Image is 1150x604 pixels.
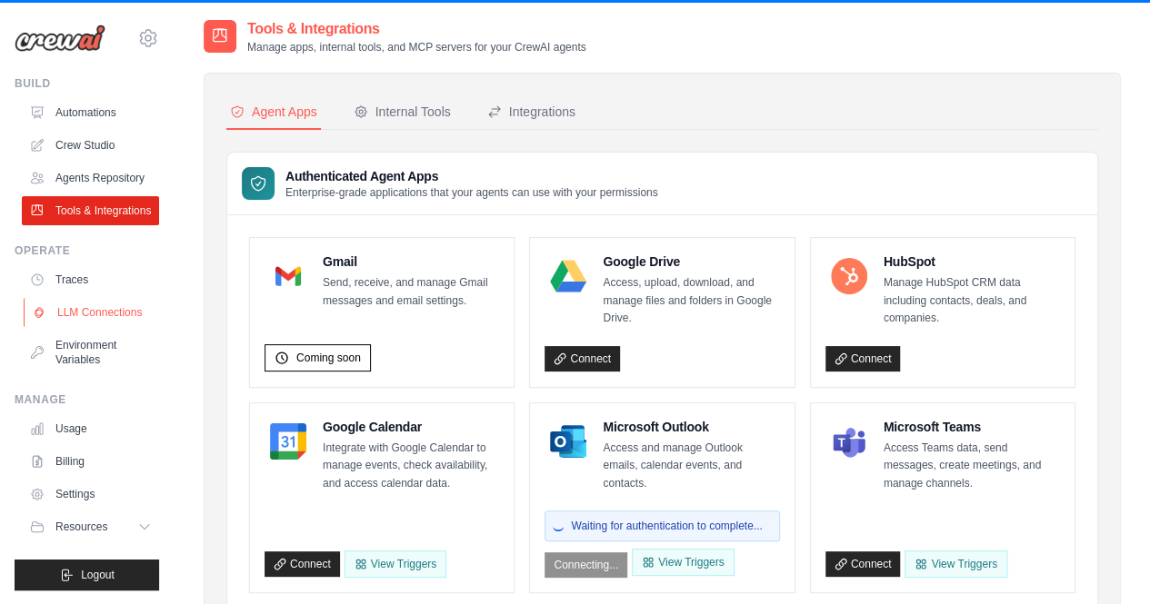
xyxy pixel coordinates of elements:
[22,98,159,127] a: Automations
[603,252,779,271] h4: Google Drive
[226,95,321,130] button: Agent Apps
[603,440,779,493] p: Access and manage Outlook emails, calendar events, and contacts.
[15,392,159,407] div: Manage
[884,418,1060,436] h4: Microsoft Teams
[484,95,579,130] button: Integrations
[24,298,161,327] a: LLM Connections
[15,76,159,91] div: Build
[545,346,620,371] a: Connect
[247,40,586,54] p: Manage apps, internal tools, and MCP servers for your CrewAI agents
[831,258,867,294] img: HubSpot Logo
[22,331,159,374] a: Environment Variables
[22,131,159,160] a: Crew Studio
[825,346,901,371] a: Connect
[22,480,159,509] a: Settings
[550,423,586,460] img: Microsoft Outlook Logo
[15,559,159,590] button: Logout
[350,95,455,130] button: Internal Tools
[323,274,499,310] p: Send, receive, and manage Gmail messages and email settings.
[487,103,575,121] div: Integrations
[884,252,1060,271] h4: HubSpot
[22,512,159,541] button: Resources
[22,414,159,443] a: Usage
[270,258,306,294] img: Gmail Logo
[81,568,115,582] span: Logout
[22,196,159,225] a: Tools & Integrations
[22,265,159,294] a: Traces
[285,185,658,200] p: Enterprise-grade applications that your agents can use with your permissions
[884,274,1060,328] p: Manage HubSpot CRM data including contacts, deals, and companies.
[550,258,586,294] img: Google Drive Logo
[831,423,867,460] img: Microsoft Teams Logo
[323,418,499,436] h4: Google Calendar
[884,440,1060,493] p: Access Teams data, send messages, create meetings, and manage channels.
[265,551,340,577] a: Connect
[285,167,658,185] h3: Authenticated Agent Apps
[55,520,107,534] span: Resources
[825,551,901,577] a: Connect
[247,18,586,40] h2: Tools & Integrations
[15,243,159,258] div: Operate
[15,25,105,52] img: Logo
[354,103,451,121] div: Internal Tools
[230,103,317,121] div: Agent Apps
[905,550,1006,578] : View Triggers
[22,447,159,476] a: Billing
[22,163,159,193] a: Agents Repository
[632,549,734,576] : View Triggers
[296,351,361,365] span: Coming soon
[603,418,779,436] h4: Microsoft Outlook
[323,252,499,271] h4: Gmail
[323,440,499,493] p: Integrate with Google Calendar to manage events, check availability, and access calendar data.
[345,550,446,578] button: View Triggers
[571,519,762,533] span: Waiting for authentication to complete...
[270,423,306,460] img: Google Calendar Logo
[1059,517,1150,604] iframe: Chat Widget
[603,274,779,328] p: Access, upload, download, and manage files and folders in Google Drive.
